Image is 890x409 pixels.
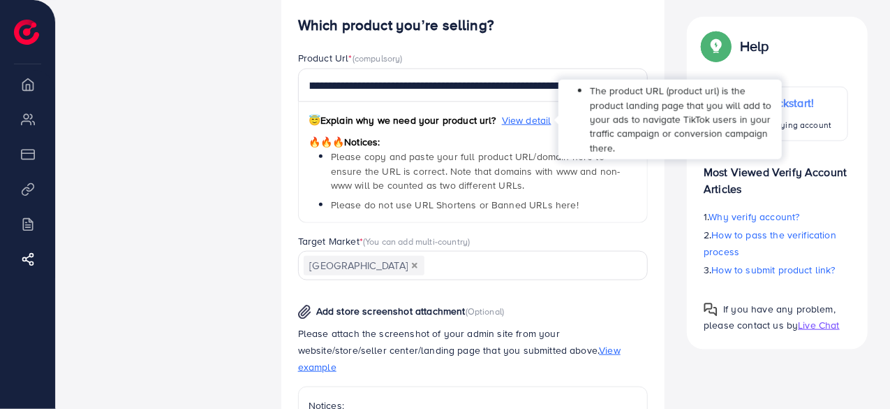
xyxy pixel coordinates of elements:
span: How to submit product link? [712,263,836,277]
p: 1. [704,208,848,225]
img: Popup guide [704,303,718,317]
span: Please copy and paste your full product URL/domain here to ensure the URL is correct. Note that d... [331,150,621,192]
label: Target Market [298,234,470,248]
button: Deselect Pakistan [411,262,418,269]
p: Please attach the screenshot of your admin site from your website/store/seller center/landing pag... [298,325,648,375]
label: Product Url [298,51,403,65]
span: View detail [502,113,551,127]
span: (Optional) [466,305,505,317]
span: How to pass the verification process [704,228,836,259]
p: Help [740,38,769,55]
span: Please do not use URL Shortens or Banned URLs here! [331,198,579,212]
p: 2. [704,227,848,260]
iframe: Chat [831,346,880,399]
input: Search for option [426,255,630,277]
img: img [298,305,311,320]
span: Why verify account? [709,210,800,224]
span: Add store screenshot attachment [316,304,466,318]
span: If you have any problem, please contact us by [704,302,836,332]
span: View example [298,343,621,374]
span: (You can add multi-country) [363,235,470,247]
span: Live Chat [798,318,839,332]
span: 🔥🔥🔥 [309,135,344,149]
h4: Which product you’re selling? [298,17,648,34]
span: Notices: [309,135,380,149]
span: 😇 [309,113,320,127]
img: logo [14,20,39,45]
img: Popup guide [704,34,729,59]
span: (compulsory) [353,52,403,64]
p: 3. [704,261,848,278]
p: Most Viewed Verify Account Articles [704,152,848,197]
span: [GEOGRAPHIC_DATA] [304,256,424,275]
span: The product URL (product url) is the product landing page that you will add to your ads to naviga... [590,84,771,155]
div: Search for option [298,251,648,280]
span: Explain why we need your product url? [309,113,496,127]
